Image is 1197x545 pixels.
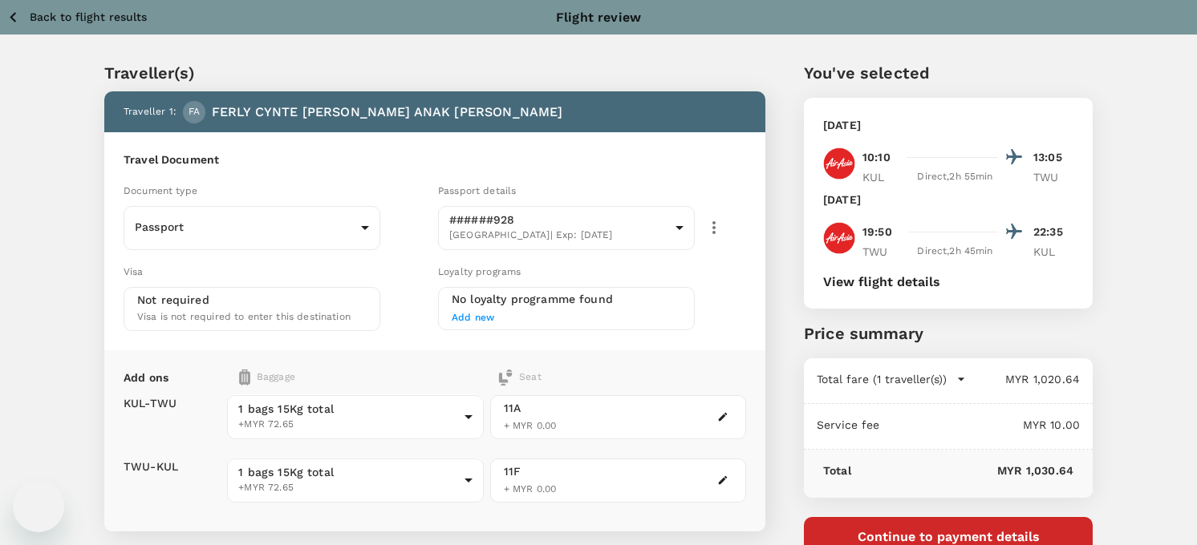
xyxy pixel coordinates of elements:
[137,292,209,308] p: Not required
[823,192,861,208] p: [DATE]
[497,369,513,386] img: baggage-icon
[227,458,483,503] div: 1 bags 15Kg total+MYR 72.65
[1033,149,1073,166] p: 13:05
[823,147,855,180] img: AK
[438,185,516,196] span: Passport details
[912,169,998,185] div: Direct , 2h 55min
[438,201,695,255] div: ######928[GEOGRAPHIC_DATA]| Exp: [DATE]
[239,369,250,386] img: baggage-icon
[30,9,147,25] p: Back to flight results
[137,311,351,322] span: Visa is not required to enter this destination
[124,104,177,120] p: Traveller 1 :
[556,8,641,27] p: Flight review
[817,371,947,387] p: Total fare (1 traveller(s))
[212,103,563,122] p: FERLY CYNTE [PERSON_NAME] ANAK [PERSON_NAME]
[449,228,669,244] span: [GEOGRAPHIC_DATA] | Exp: [DATE]
[823,117,861,133] p: [DATE]
[823,462,851,478] p: Total
[862,224,892,240] p: 19:50
[135,219,355,235] p: Passport
[124,369,168,386] p: Add ons
[124,208,380,248] div: Passport
[452,312,494,323] span: Add new
[6,7,147,27] button: Back to flight results
[823,222,855,254] img: AK
[124,458,178,474] p: TWU - KUL
[238,401,457,417] span: 1 bags 15Kg total
[862,169,903,185] p: KUL
[13,481,64,532] iframe: Button to launch messaging window
[238,480,457,496] span: +MYR 72.65
[504,483,557,495] span: + MYR 0.00
[227,394,483,439] div: 1 bags 15Kg total+MYR 72.65
[438,266,521,277] span: Loyalty programs
[862,149,891,166] p: 10:10
[238,464,457,480] span: 1 bags 15Kg total
[966,371,1080,387] p: MYR 1,020.64
[912,244,998,260] div: Direct , 2h 45min
[880,417,1080,433] p: MYR 10.00
[823,275,940,289] button: View flight details
[862,244,903,260] p: TWU
[104,61,765,85] p: Traveller(s)
[1033,169,1073,185] p: TWU
[1033,224,1073,240] p: 22:35
[817,371,966,387] button: Total fare (1 traveller(s))
[804,321,1093,345] p: Price summary
[124,185,197,196] span: Document type
[238,417,457,433] span: +MYR 72.65
[804,61,1093,85] p: You've selected
[817,417,880,433] p: Service fee
[189,104,200,120] span: FA
[124,395,177,411] p: KUL - TWU
[851,462,1073,478] p: MYR 1,030.64
[504,420,557,431] span: + MYR 0.00
[1033,244,1073,260] p: KUL
[449,212,669,228] p: ######928
[497,369,542,386] div: Seat
[124,151,746,169] h6: Travel Document
[504,400,557,417] div: 11A
[504,463,557,480] div: 11F
[452,291,681,309] h6: No loyalty programme found
[239,369,426,386] div: Baggage
[124,266,144,277] span: Visa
